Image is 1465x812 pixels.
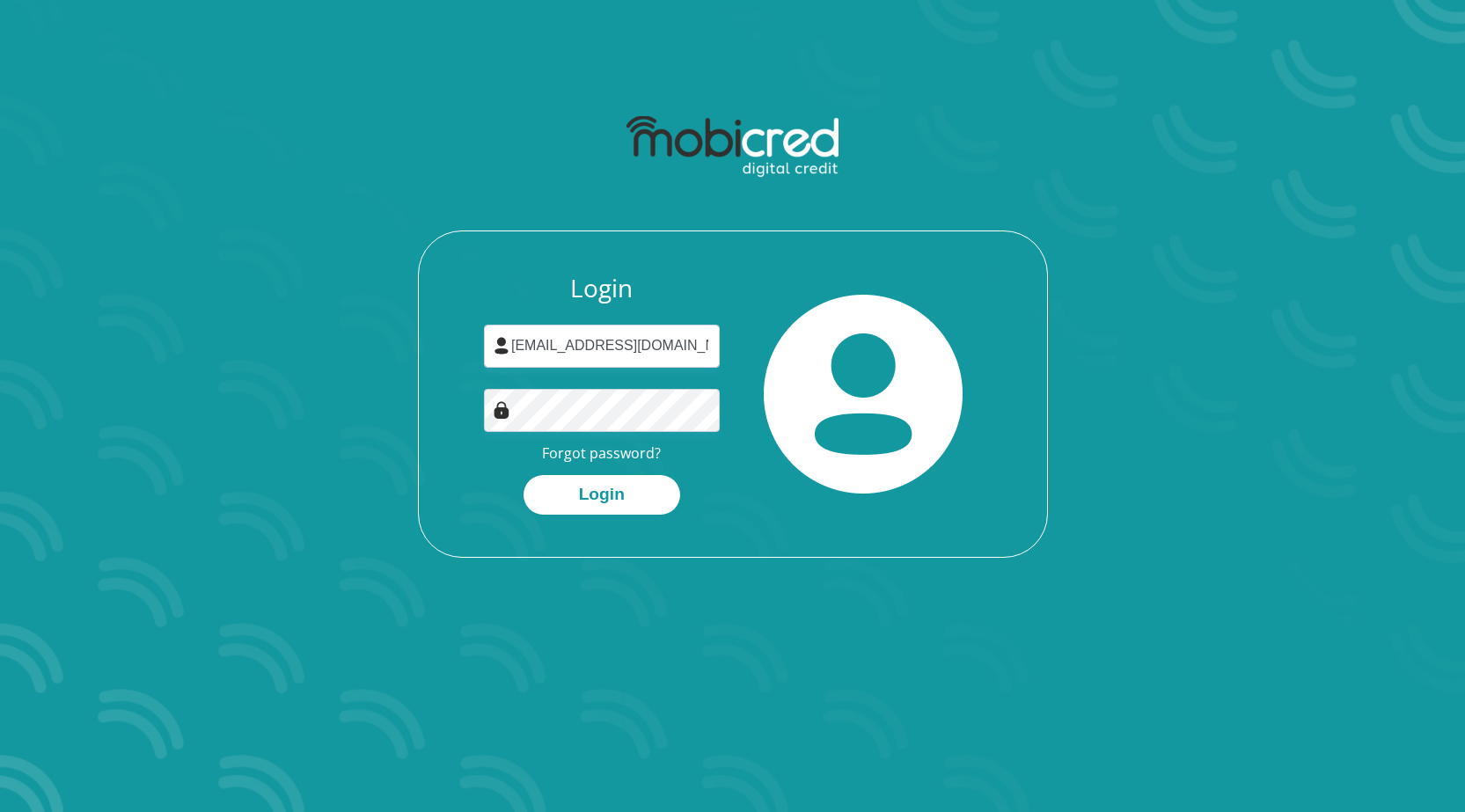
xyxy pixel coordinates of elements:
input: Username [484,325,720,368]
button: Login [524,475,680,515]
img: mobicred logo [626,116,839,178]
img: user-icon image [493,337,510,355]
img: Image [493,401,510,419]
a: Forgot password? [542,443,661,463]
h3: Login [484,274,720,304]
